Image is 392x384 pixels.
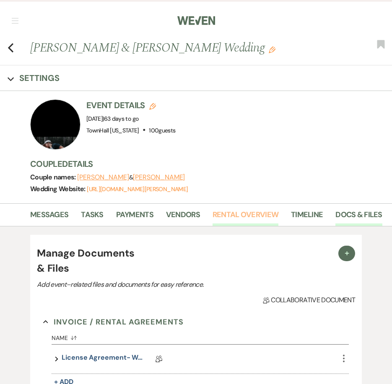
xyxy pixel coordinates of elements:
h1: [PERSON_NAME] & [PERSON_NAME] Wedding [30,39,316,57]
span: Collaborative document [263,295,355,305]
a: Messages [30,209,68,226]
span: [DATE] [86,115,138,122]
span: 63 days to go [104,115,139,122]
button: [PERSON_NAME] [133,174,185,181]
button: Settings [8,72,60,84]
h3: Event Details [86,99,175,111]
span: Couple names: [30,173,77,182]
button: [PERSON_NAME] [77,174,129,181]
a: Rental Overview [213,209,278,226]
a: Tasks [81,209,103,226]
button: Edit [269,45,275,53]
a: Timeline [291,209,323,226]
span: 100 guests [149,127,175,134]
a: License Agreement- Wedding / Reception Only [62,353,145,366]
button: Invoice / Rental Agreements [43,316,184,328]
a: Payments [116,209,153,226]
img: Weven Logo [177,12,215,29]
span: & [77,174,185,181]
span: Plus Sign [343,249,351,257]
button: Name [52,328,339,344]
h4: Manage Documents & Files [37,246,142,276]
p: Add event–related files and documents for easy reference. [37,279,330,290]
button: Plus Sign [338,246,355,261]
a: [URL][DOMAIN_NAME][PERSON_NAME] [87,185,188,193]
h3: Couple Details [30,158,384,170]
span: Wedding Website: [30,184,87,193]
a: Docs & Files [335,209,382,226]
span: TownHall [US_STATE] [86,127,139,134]
button: expand [52,353,62,366]
a: Vendors [166,209,200,226]
span: | [103,115,138,122]
h3: Settings [19,72,60,84]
